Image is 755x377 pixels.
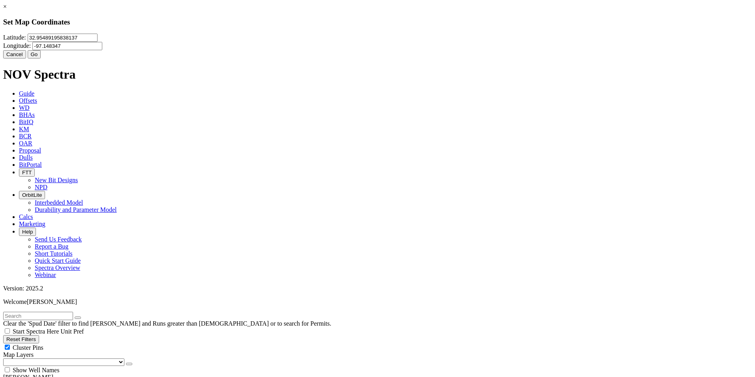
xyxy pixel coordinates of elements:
span: Clear the 'Spud Date' filter to find [PERSON_NAME] and Runs greater than [DEMOGRAPHIC_DATA] or to... [3,320,331,327]
span: BitPortal [19,161,42,168]
a: Durability and Parameter Model [35,206,117,213]
span: Unit Pref [60,328,84,335]
span: BitIQ [19,119,33,125]
h1: NOV Spectra [3,67,752,82]
a: Interbedded Model [35,199,83,206]
button: Go [28,50,41,58]
a: Short Tutorials [35,250,73,257]
span: WD [19,104,30,111]
label: Longitude: [3,42,31,49]
span: Calcs [19,213,33,220]
button: Reset Filters [3,335,39,343]
a: Webinar [35,271,56,278]
span: Map Layers [3,351,34,358]
span: Dulls [19,154,33,161]
button: Cancel [3,50,26,58]
span: KM [19,126,29,132]
span: Show Well Names [13,367,59,373]
p: Welcome [3,298,752,305]
span: Start Spectra Here [13,328,59,335]
a: Spectra Overview [35,264,80,271]
a: NPD [35,184,47,190]
input: Search [3,312,73,320]
h3: Set Map Coordinates [3,18,752,26]
span: Cluster Pins [13,344,43,351]
label: Latitude: [3,34,26,41]
span: BHAs [19,111,35,118]
span: BCR [19,133,32,139]
span: Marketing [19,221,45,227]
div: Version: 2025.2 [3,285,752,292]
span: OrbitLite [22,192,42,198]
span: Offsets [19,97,37,104]
span: Guide [19,90,34,97]
span: [PERSON_NAME] [27,298,77,305]
a: Quick Start Guide [35,257,81,264]
span: Help [22,229,33,235]
a: Send Us Feedback [35,236,82,243]
a: Report a Bug [35,243,68,250]
span: OAR [19,140,32,147]
a: New Bit Designs [35,177,78,183]
a: × [3,3,7,10]
span: FTT [22,170,32,175]
span: Proposal [19,147,41,154]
